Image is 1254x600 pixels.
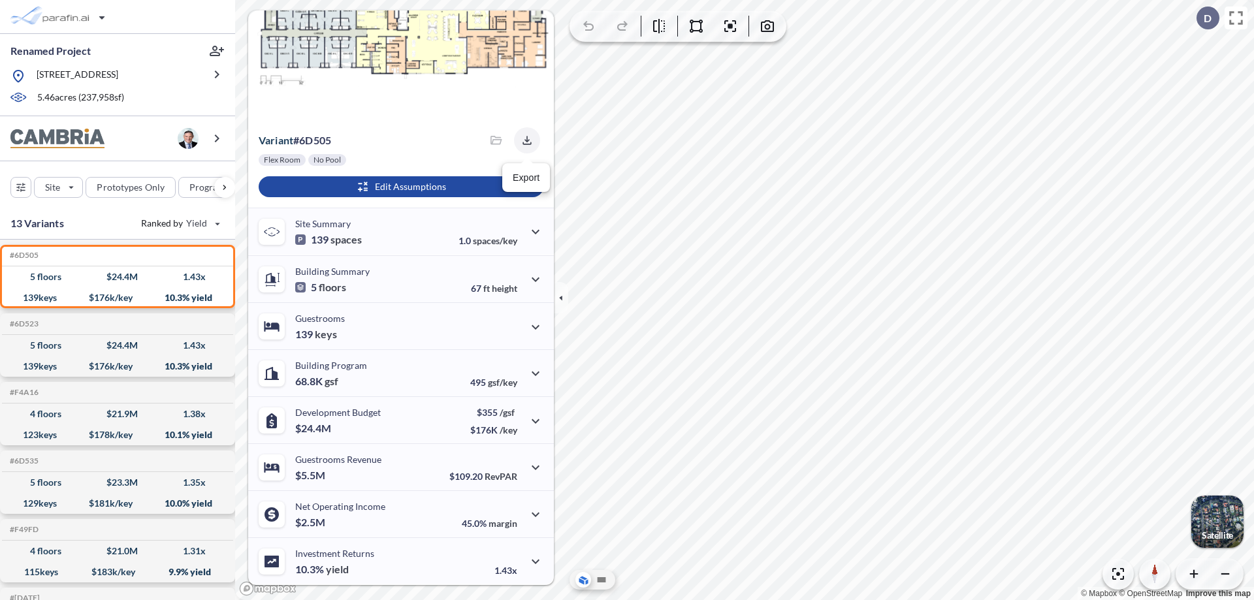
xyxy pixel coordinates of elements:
[500,407,515,418] span: /gsf
[45,181,60,194] p: Site
[295,218,351,229] p: Site Summary
[449,471,517,482] p: $109.20
[259,176,543,197] button: Edit Assumptions
[1204,12,1212,24] p: D
[178,128,199,149] img: user logo
[37,68,118,84] p: [STREET_ADDRESS]
[1191,496,1244,548] img: Switcher Image
[575,572,591,588] button: Aerial View
[375,180,446,193] p: Edit Assumptions
[1081,589,1117,598] a: Mapbox
[295,360,367,371] p: Building Program
[34,177,83,198] button: Site
[295,501,385,512] p: Net Operating Income
[295,281,346,294] p: 5
[458,235,517,246] p: 1.0
[7,319,39,328] h5: Click to copy the code
[7,388,39,397] h5: Click to copy the code
[259,134,331,147] p: # 6d505
[1119,589,1182,598] a: OpenStreetMap
[492,283,517,294] span: height
[594,572,609,588] button: Site Plan
[10,44,91,58] p: Renamed Project
[488,377,517,388] span: gsf/key
[7,456,39,466] h5: Click to copy the code
[470,407,517,418] p: $355
[295,313,345,324] p: Guestrooms
[295,548,374,559] p: Investment Returns
[483,283,490,294] span: ft
[470,377,517,388] p: 495
[489,518,517,529] span: margin
[295,422,333,435] p: $24.4M
[326,563,349,576] span: yield
[319,281,346,294] span: floors
[313,155,341,165] p: No Pool
[471,283,517,294] p: 67
[295,328,337,341] p: 139
[462,518,517,529] p: 45.0%
[86,177,176,198] button: Prototypes Only
[325,375,338,388] span: gsf
[7,525,39,534] h5: Click to copy the code
[295,375,338,388] p: 68.8K
[295,454,381,465] p: Guestrooms Revenue
[295,407,381,418] p: Development Budget
[485,471,517,482] span: RevPAR
[131,213,229,234] button: Ranked by Yield
[7,251,39,260] h5: Click to copy the code
[178,177,249,198] button: Program
[330,233,362,246] span: spaces
[259,134,293,146] span: Variant
[295,266,370,277] p: Building Summary
[37,91,124,105] p: 5.46 acres ( 237,958 sf)
[295,233,362,246] p: 139
[513,171,539,185] p: Export
[473,235,517,246] span: spaces/key
[97,181,165,194] p: Prototypes Only
[1191,496,1244,548] button: Switcher ImageSatellite
[1202,530,1233,541] p: Satellite
[10,215,64,231] p: 13 Variants
[295,516,327,529] p: $2.5M
[295,563,349,576] p: 10.3%
[186,217,208,230] span: Yield
[500,424,517,435] span: /key
[295,469,327,482] p: $5.5M
[239,581,297,596] a: Mapbox homepage
[10,129,104,149] img: BrandImage
[189,181,226,194] p: Program
[315,328,337,341] span: keys
[264,155,300,165] p: Flex Room
[470,424,517,435] p: $176K
[1186,589,1251,598] a: Improve this map
[494,565,517,576] p: 1.43x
